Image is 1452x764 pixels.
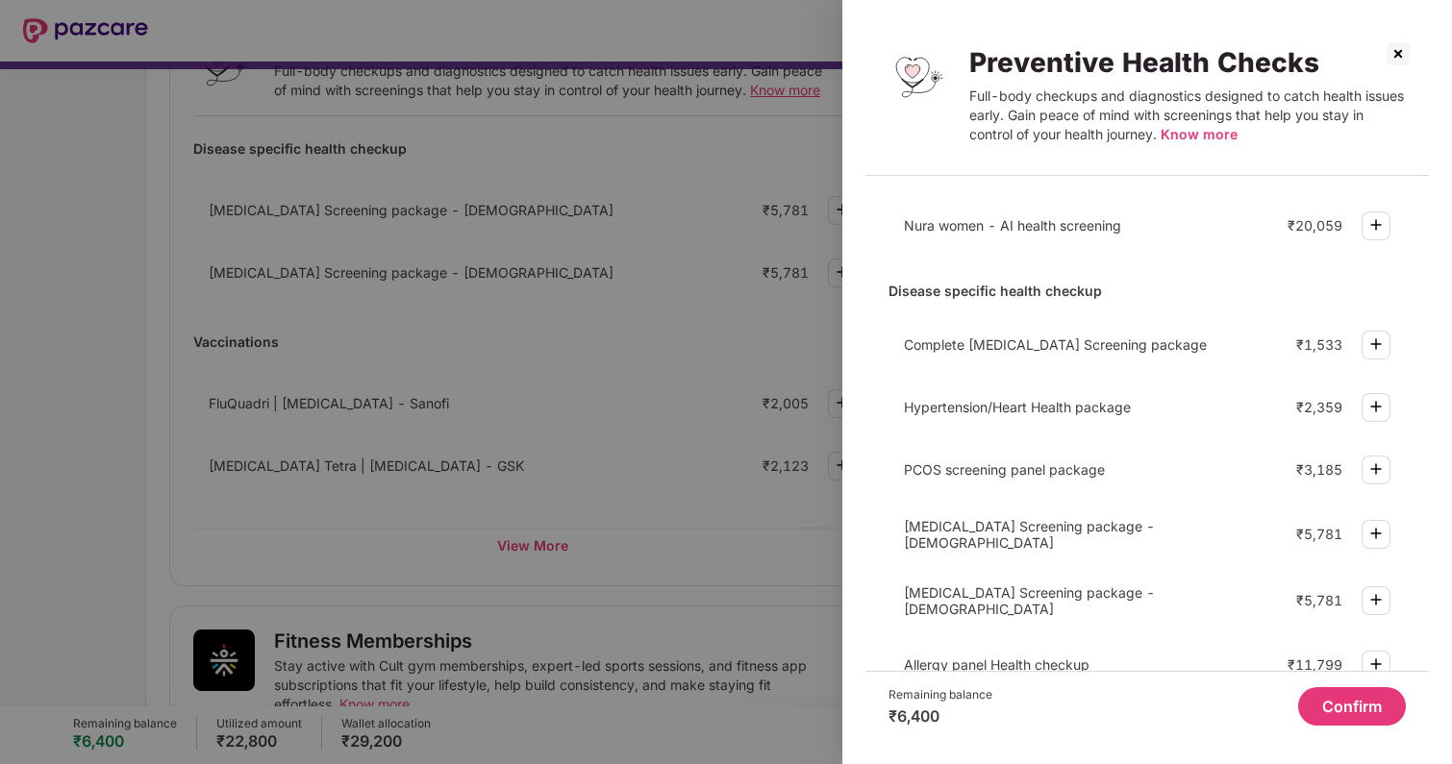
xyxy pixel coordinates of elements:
[1364,588,1388,611] img: svg+xml;base64,PHN2ZyBpZD0iUGx1cy0zMngzMiIgeG1sbnM9Imh0dHA6Ly93d3cudzMub3JnLzIwMDAvc3ZnIiB3aWR0aD...
[889,706,992,726] div: ₹6,400
[904,584,1155,617] span: [MEDICAL_DATA] Screening package - [DEMOGRAPHIC_DATA]
[1288,656,1342,673] div: ₹11,799
[1296,336,1342,353] div: ₹1,533
[1288,217,1342,234] div: ₹20,059
[1161,126,1238,142] span: Know more
[904,518,1155,551] span: [MEDICAL_DATA] Screening package - [DEMOGRAPHIC_DATA]
[904,461,1105,478] span: PCOS screening panel package
[1364,522,1388,545] img: svg+xml;base64,PHN2ZyBpZD0iUGx1cy0zMngzMiIgeG1sbnM9Imh0dHA6Ly93d3cudzMub3JnLzIwMDAvc3ZnIiB3aWR0aD...
[1364,457,1388,481] img: svg+xml;base64,PHN2ZyBpZD0iUGx1cy0zMngzMiIgeG1sbnM9Imh0dHA6Ly93d3cudzMub3JnLzIwMDAvc3ZnIiB3aWR0aD...
[904,399,1131,415] span: Hypertension/Heart Health package
[1298,687,1406,726] button: Confirm
[1296,592,1342,608] div: ₹5,781
[889,687,992,702] div: Remaining balance
[1383,38,1414,69] img: svg+xml;base64,PHN2ZyBpZD0iQ3Jvc3MtMzJ4MzIiIHhtbG5zPSJodHRwOi8vd3d3LnczLm9yZy8yMDAwL3N2ZyIgd2lkdG...
[1364,653,1388,676] img: svg+xml;base64,PHN2ZyBpZD0iUGx1cy0zMngzMiIgeG1sbnM9Imh0dHA6Ly93d3cudzMub3JnLzIwMDAvc3ZnIiB3aWR0aD...
[1364,333,1388,356] img: svg+xml;base64,PHN2ZyBpZD0iUGx1cy0zMngzMiIgeG1sbnM9Imh0dHA6Ly93d3cudzMub3JnLzIwMDAvc3ZnIiB3aWR0aD...
[889,274,1406,308] div: Disease specific health checkup
[1296,461,1342,478] div: ₹3,185
[904,336,1207,353] span: Complete [MEDICAL_DATA] Screening package
[904,656,1089,673] span: Allergy panel Health checkup
[969,46,1406,79] div: Preventive Health Checks
[1364,213,1388,236] img: svg+xml;base64,PHN2ZyBpZD0iUGx1cy0zMngzMiIgeG1sbnM9Imh0dHA6Ly93d3cudzMub3JnLzIwMDAvc3ZnIiB3aWR0aD...
[1296,399,1342,415] div: ₹2,359
[1296,526,1342,542] div: ₹5,781
[969,86,1406,144] div: Full-body checkups and diagnostics designed to catch health issues early. Gain peace of mind with...
[1364,395,1388,418] img: svg+xml;base64,PHN2ZyBpZD0iUGx1cy0zMngzMiIgeG1sbnM9Imh0dHA6Ly93d3cudzMub3JnLzIwMDAvc3ZnIiB3aWR0aD...
[904,217,1121,234] span: Nura women - AI health screening
[889,46,950,108] img: Preventive Health Checks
